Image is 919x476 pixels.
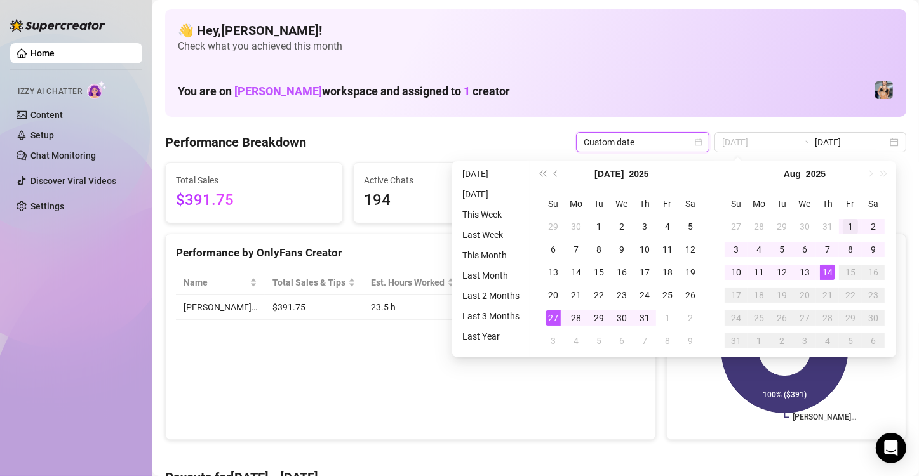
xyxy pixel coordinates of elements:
div: 11 [751,265,767,280]
td: 2025-08-07 [633,329,656,352]
h4: Performance Breakdown [165,133,306,151]
div: 16 [866,265,881,280]
td: 2025-08-24 [725,307,748,329]
div: 20 [546,288,561,303]
td: 2025-08-08 [839,238,862,261]
button: Choose a year [806,161,826,187]
img: AI Chatter [87,81,107,99]
li: Last 3 Months [457,308,525,324]
td: 2025-08-13 [793,261,816,284]
li: Last Month [457,268,525,283]
td: 2025-08-06 [610,329,633,352]
td: 2025-08-29 [839,307,862,329]
td: 2025-07-31 [816,215,839,238]
div: 9 [683,333,698,348]
td: 2025-08-10 [725,261,748,284]
div: 22 [843,288,858,303]
td: 2025-07-23 [610,284,633,307]
td: 2025-08-08 [656,329,679,352]
td: 2025-07-29 [770,215,793,238]
td: 2025-08-04 [748,238,770,261]
td: 2025-08-21 [816,284,839,307]
td: 2025-08-17 [725,284,748,307]
div: 13 [546,265,561,280]
li: This Week [457,207,525,222]
a: Content [30,110,63,120]
td: 2025-08-05 [770,238,793,261]
div: 31 [637,310,652,326]
td: 2025-08-05 [587,329,610,352]
td: 2025-08-06 [793,238,816,261]
div: 30 [568,219,584,234]
td: 2025-08-27 [793,307,816,329]
h4: 👋 Hey, [PERSON_NAME] ! [178,22,894,39]
td: 2025-08-26 [770,307,793,329]
div: 9 [614,242,629,257]
td: 2025-08-01 [656,307,679,329]
img: Veronica [875,81,893,99]
a: Discover Viral Videos [30,176,116,186]
td: 2025-08-31 [725,329,748,352]
td: 2025-08-18 [748,284,770,307]
div: 2 [774,333,789,348]
div: 3 [797,333,812,348]
span: Total Sales [176,173,332,187]
div: 6 [866,333,881,348]
span: Name [184,275,247,289]
div: Open Intercom Messenger [876,433,906,463]
td: 2025-07-15 [587,261,610,284]
input: End date [815,135,887,149]
td: 2025-08-09 [862,238,885,261]
td: 2025-07-02 [610,215,633,238]
td: 2025-07-18 [656,261,679,284]
div: 13 [797,265,812,280]
th: Tu [770,192,793,215]
td: 2025-09-01 [748,329,770,352]
td: 2025-07-27 [542,307,565,329]
div: 6 [797,242,812,257]
td: 2025-08-23 [862,284,885,307]
td: 2025-09-06 [862,329,885,352]
td: 2025-08-12 [770,261,793,284]
div: 17 [728,288,744,303]
div: 1 [751,333,767,348]
th: Th [816,192,839,215]
input: Start date [722,135,795,149]
div: 7 [820,242,835,257]
td: 2025-07-14 [565,261,587,284]
td: 2025-07-19 [679,261,702,284]
div: 4 [660,219,675,234]
td: 2025-07-13 [542,261,565,284]
div: 27 [728,219,744,234]
div: 23 [866,288,881,303]
td: 2025-07-04 [656,215,679,238]
th: Sa [862,192,885,215]
div: 19 [683,265,698,280]
li: Last Week [457,227,525,242]
div: 14 [820,265,835,280]
span: calendar [695,138,702,146]
span: [PERSON_NAME] [234,84,322,98]
div: 14 [568,265,584,280]
td: 2025-07-05 [679,215,702,238]
td: 2025-07-21 [565,284,587,307]
span: 194 [364,188,520,213]
td: 2025-07-07 [565,238,587,261]
button: Choose a year [629,161,649,187]
td: 2025-08-01 [839,215,862,238]
div: 6 [614,333,629,348]
div: 16 [614,265,629,280]
th: Mo [748,192,770,215]
th: Su [725,192,748,215]
td: 2025-07-03 [633,215,656,238]
span: Total Sales & Tips [272,275,345,289]
a: Setup [30,130,54,140]
div: 30 [866,310,881,326]
td: 2025-07-28 [565,307,587,329]
td: 2025-07-20 [542,284,565,307]
div: 5 [774,242,789,257]
td: 2025-08-02 [862,215,885,238]
td: 2025-07-16 [610,261,633,284]
div: 6 [546,242,561,257]
th: Total Sales & Tips [265,270,363,295]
